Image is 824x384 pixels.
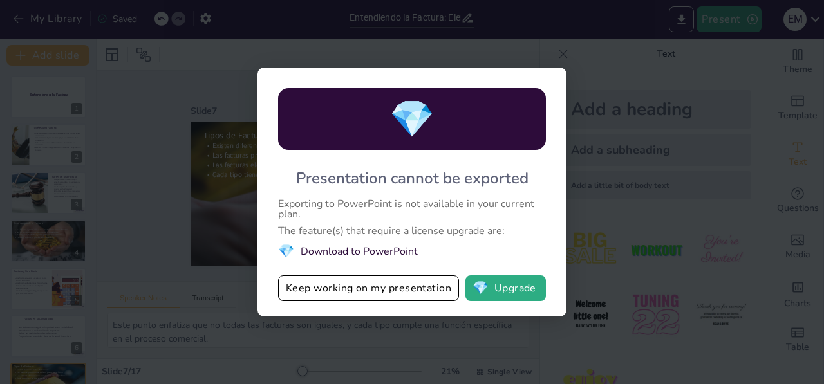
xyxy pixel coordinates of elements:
[473,282,489,295] span: diamond
[465,275,546,301] button: diamondUpgrade
[278,275,459,301] button: Keep working on my presentation
[278,242,294,260] span: diamond
[389,95,435,144] span: diamond
[278,242,546,260] li: Download to PowerPoint
[296,168,529,188] div: Presentation cannot be exported
[278,199,546,219] div: Exporting to PowerPoint is not available in your current plan.
[278,226,546,236] div: The feature(s) that require a license upgrade are:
